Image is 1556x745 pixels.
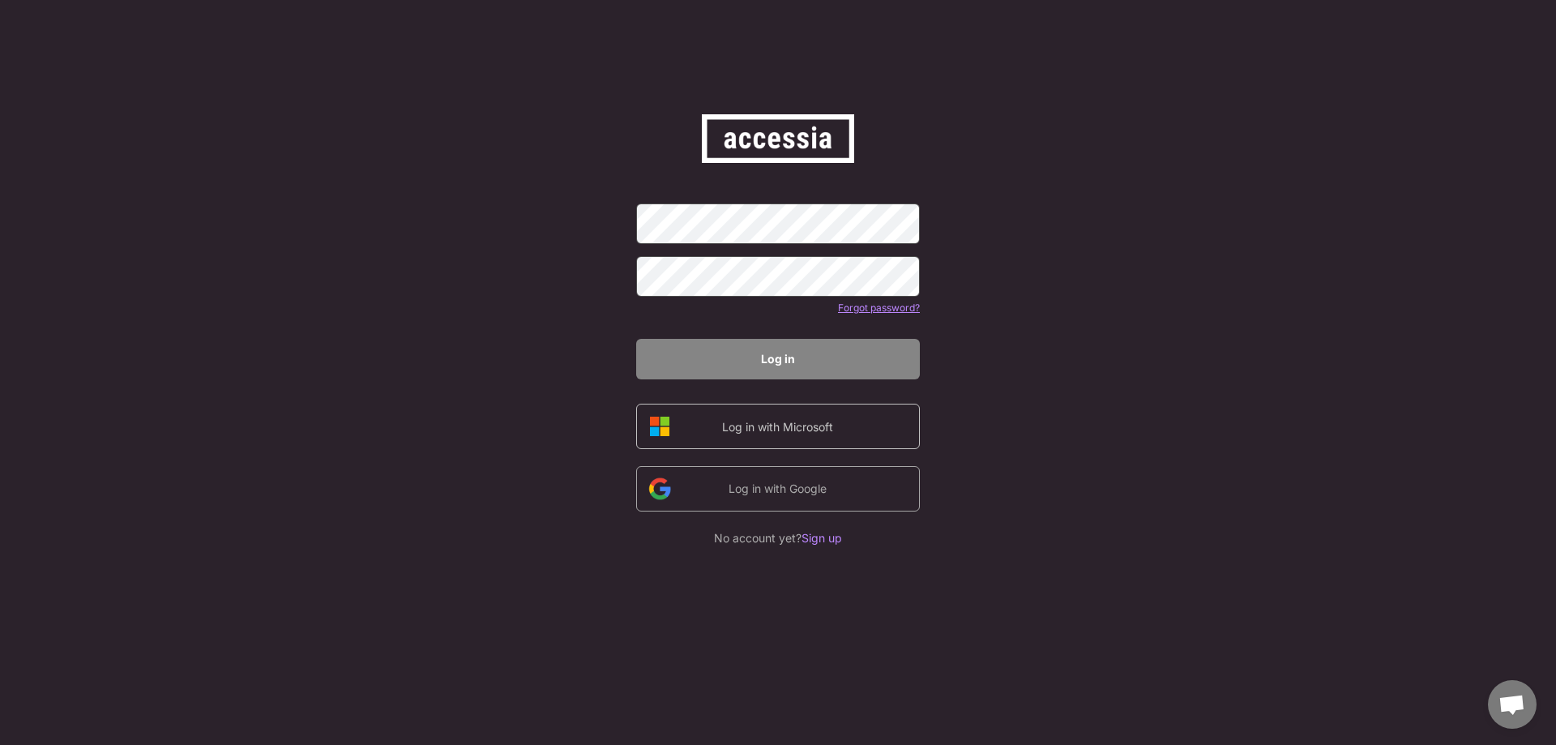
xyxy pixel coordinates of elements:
[709,418,846,435] div: Log in with Microsoft
[1488,680,1537,729] a: Open chat
[802,531,842,545] font: Sign up
[832,302,920,315] div: Forgot password?
[636,529,920,546] div: No account yet?
[636,339,920,379] button: Log in
[709,480,846,497] div: Log in with Google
